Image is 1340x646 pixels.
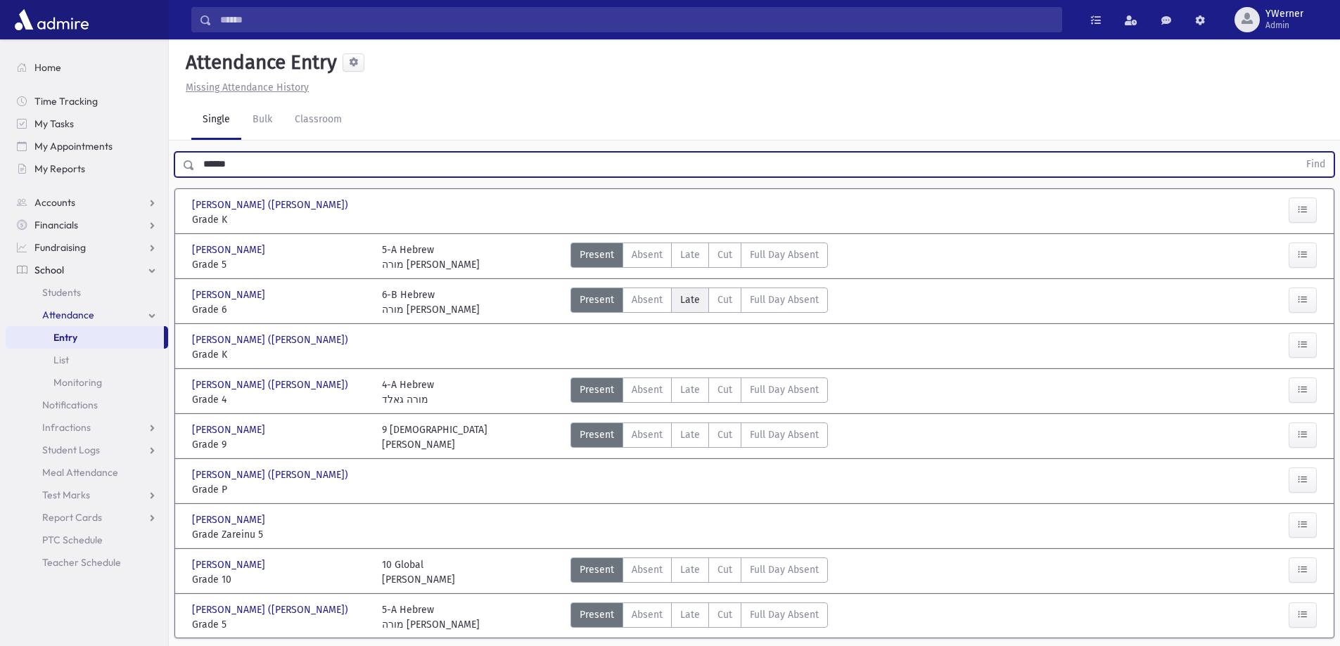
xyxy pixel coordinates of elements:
[680,427,700,442] span: Late
[1298,153,1334,176] button: Find
[6,529,168,551] a: PTC Schedule
[34,140,113,153] span: My Appointments
[186,82,309,93] u: Missing Attendance History
[192,377,351,392] span: [PERSON_NAME] ([PERSON_NAME])
[580,562,614,577] span: Present
[750,247,819,262] span: Full Day Absent
[192,198,351,212] span: [PERSON_NAME] ([PERSON_NAME])
[6,112,168,135] a: My Tasks
[570,377,828,407] div: AttTypes
[750,562,819,577] span: Full Day Absent
[192,288,268,302] span: [PERSON_NAME]
[717,607,732,622] span: Cut
[580,607,614,622] span: Present
[632,607,663,622] span: Absent
[6,394,168,416] a: Notifications
[680,607,700,622] span: Late
[580,427,614,442] span: Present
[34,61,61,74] span: Home
[53,354,69,366] span: List
[1265,8,1303,20] span: YWerner
[42,489,90,501] span: Test Marks
[717,382,732,397] span: Cut
[6,259,168,281] a: School
[382,557,455,587] div: 10 Global [PERSON_NAME]
[632,562,663,577] span: Absent
[192,257,368,272] span: Grade 5
[750,382,819,397] span: Full Day Absent
[53,376,102,389] span: Monitoring
[42,511,102,524] span: Report Cards
[632,247,663,262] span: Absent
[382,602,480,632] div: 5-A Hebrew מורה [PERSON_NAME]
[580,382,614,397] span: Present
[192,617,368,632] span: Grade 5
[42,309,94,321] span: Attendance
[212,7,1061,32] input: Search
[192,512,268,527] span: [PERSON_NAME]
[680,292,700,307] span: Late
[42,286,81,299] span: Students
[191,101,241,140] a: Single
[192,467,351,482] span: [PERSON_NAME] ([PERSON_NAME])
[192,212,368,227] span: Grade K
[580,247,614,262] span: Present
[750,607,819,622] span: Full Day Absent
[192,347,368,362] span: Grade K
[632,427,663,442] span: Absent
[750,427,819,442] span: Full Day Absent
[192,602,351,617] span: [PERSON_NAME] ([PERSON_NAME])
[382,288,480,317] div: 6-B Hebrew מורה [PERSON_NAME]
[192,243,268,257] span: [PERSON_NAME]
[53,331,77,344] span: Entry
[680,562,700,577] span: Late
[750,292,819,307] span: Full Day Absent
[34,196,75,209] span: Accounts
[6,157,168,180] a: My Reports
[192,422,268,437] span: [PERSON_NAME]
[6,191,168,214] a: Accounts
[6,484,168,506] a: Test Marks
[180,82,309,93] a: Missing Attendance History
[6,349,168,371] a: List
[6,304,168,326] a: Attendance
[570,243,828,272] div: AttTypes
[192,392,368,407] span: Grade 4
[34,162,85,175] span: My Reports
[283,101,353,140] a: Classroom
[6,439,168,461] a: Student Logs
[1265,20,1303,31] span: Admin
[6,326,164,349] a: Entry
[580,292,614,307] span: Present
[42,534,103,546] span: PTC Schedule
[6,135,168,157] a: My Appointments
[6,371,168,394] a: Monitoring
[34,264,64,276] span: School
[632,292,663,307] span: Absent
[570,602,828,632] div: AttTypes
[42,444,100,456] span: Student Logs
[717,427,732,442] span: Cut
[34,95,98,108] span: Time Tracking
[570,288,828,317] div: AttTypes
[6,90,168,112] a: Time Tracking
[570,557,828,587] div: AttTypes
[192,557,268,572] span: [PERSON_NAME]
[632,382,663,397] span: Absent
[192,302,368,317] span: Grade 6
[34,117,74,130] span: My Tasks
[717,562,732,577] span: Cut
[382,422,487,452] div: 9 [DEMOGRAPHIC_DATA] [PERSON_NAME]
[717,247,732,262] span: Cut
[6,56,168,79] a: Home
[11,6,92,34] img: AdmirePro
[6,506,168,529] a: Report Cards
[42,466,118,479] span: Meal Attendance
[192,437,368,452] span: Grade 9
[680,247,700,262] span: Late
[6,416,168,439] a: Infractions
[6,551,168,574] a: Teacher Schedule
[6,461,168,484] a: Meal Attendance
[192,527,368,542] span: Grade Zareinu 5
[192,332,351,347] span: [PERSON_NAME] ([PERSON_NAME])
